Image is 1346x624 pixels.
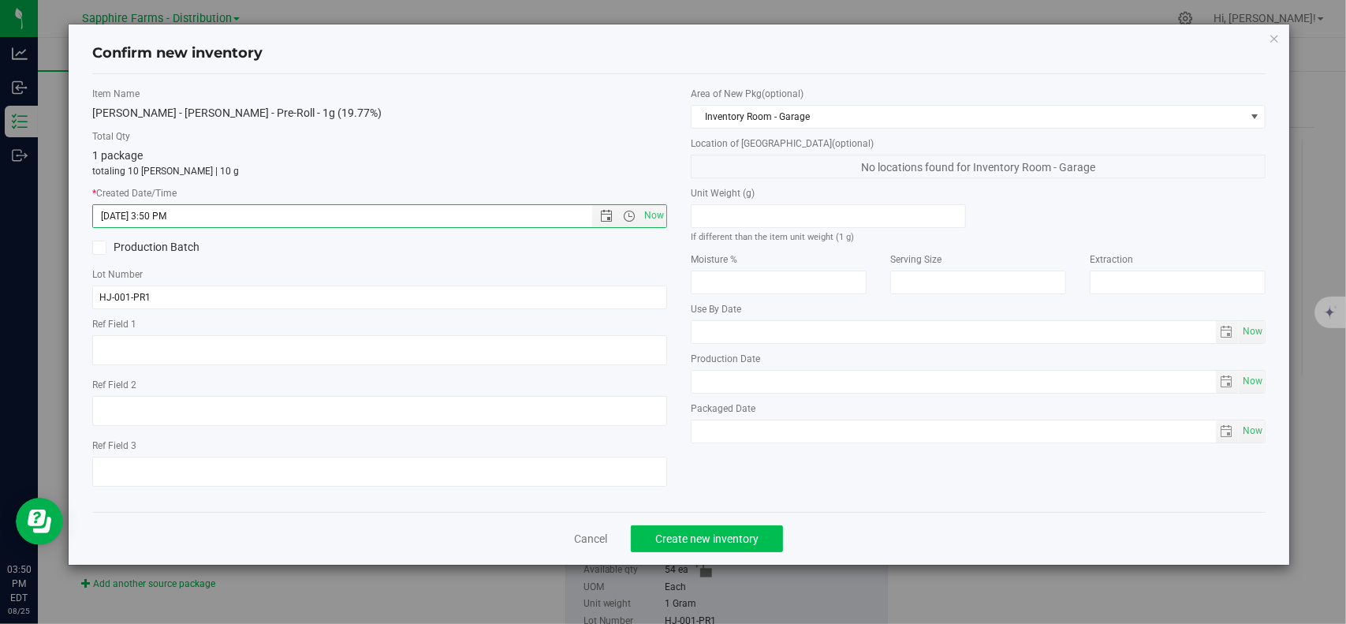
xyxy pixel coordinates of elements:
span: (optional) [762,88,803,99]
label: Location of [GEOGRAPHIC_DATA] [691,136,1266,151]
small: If different than the item unit weight (1 g) [691,232,854,242]
span: No locations found for Inventory Room - Garage [691,155,1266,178]
label: Ref Field 2 [92,378,667,392]
span: Create new inventory [655,532,759,545]
span: Set Current date [1240,420,1266,443]
span: (optional) [832,138,874,149]
div: [PERSON_NAME] - [PERSON_NAME] - Pre-Roll - 1g (19.77%) [92,105,667,121]
span: select [1216,420,1239,443]
span: Inventory Room - Garage [692,106,1245,128]
label: Total Qty [92,129,667,144]
span: Set Current date [641,204,668,227]
label: Serving Size [890,252,1066,267]
span: 1 package [92,149,143,162]
a: Cancel [574,531,607,547]
label: Use By Date [691,302,1266,316]
p: totaling 10 [PERSON_NAME] | 10 g [92,164,667,178]
iframe: Resource center [16,498,63,545]
label: Production Date [691,352,1266,366]
span: Set Current date [1240,320,1266,343]
label: Moisture % [691,252,867,267]
h4: Confirm new inventory [92,43,263,64]
span: select [1239,371,1265,393]
label: Created Date/Time [92,186,667,200]
span: select [1239,321,1265,343]
span: select [1216,371,1239,393]
label: Unit Weight (g) [691,186,966,200]
label: Area of New Pkg [691,87,1266,101]
label: Ref Field 3 [92,439,667,453]
button: Create new inventory [631,525,783,552]
label: Ref Field 1 [92,317,667,331]
label: Production Batch [92,239,367,256]
span: Open the date view [593,210,620,222]
span: Open the time view [616,210,643,222]
label: Extraction [1090,252,1266,267]
label: Lot Number [92,267,667,282]
span: Set Current date [1240,370,1266,393]
label: Item Name [92,87,667,101]
span: select [1216,321,1239,343]
label: Packaged Date [691,402,1266,416]
span: select [1239,420,1265,443]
